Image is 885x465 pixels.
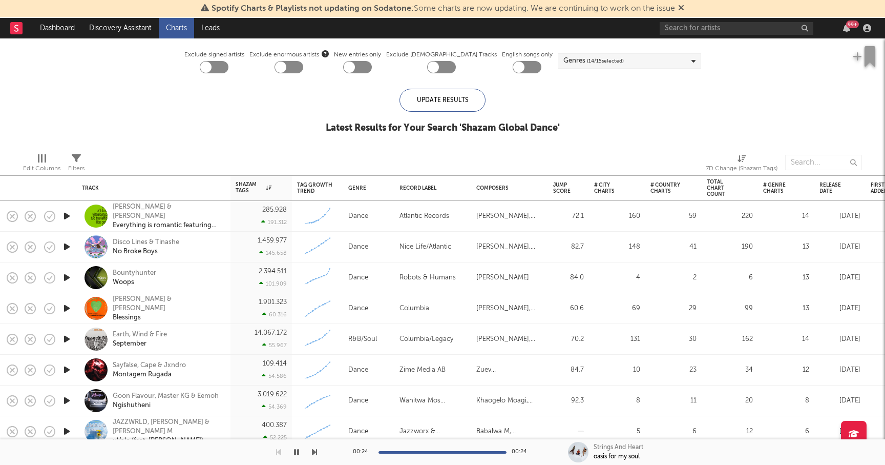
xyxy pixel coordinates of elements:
[399,333,453,346] div: Columbia/Legacy
[819,395,860,407] div: [DATE]
[594,241,640,253] div: 148
[113,269,156,278] div: Bountyhunter
[113,361,186,370] div: Sayfalse, Cape & Jxndro
[650,333,697,346] div: 30
[184,49,244,61] label: Exclude signed artists
[785,155,862,170] input: Search...
[113,418,223,446] a: JAZZWRLD, [PERSON_NAME] & [PERSON_NAME] MuValo (feat. [PERSON_NAME])
[763,302,809,315] div: 13
[113,436,223,446] div: uValo (feat. [PERSON_NAME])
[594,333,640,346] div: 131
[553,210,584,223] div: 72.1
[212,5,411,13] span: Spotify Charts & Playlists not updating on Sodatone
[23,163,60,175] div: Edit Columns
[262,403,287,410] div: 54.369
[113,269,156,287] a: BountyhunterWoops
[553,182,571,194] div: Jump Score
[594,302,640,315] div: 69
[249,49,329,61] span: Exclude enormous artists
[82,185,220,191] div: Track
[707,210,753,223] div: 220
[399,89,486,112] div: Update Results
[113,238,179,256] a: Disco Lines & TinasheNo Broke Boys
[113,392,219,401] div: Goon Flavour, Master KG & Eemoh
[763,426,809,438] div: 6
[113,330,167,349] a: Earth, Wind & FireSeptember
[259,280,287,287] div: 101.909
[678,5,684,13] span: Dismiss
[212,5,675,13] span: : Some charts are now updating. We are continuing to work on the issue
[594,182,625,194] div: # City Charts
[399,210,449,223] div: Atlantic Records
[263,434,287,441] div: 52.225
[650,272,697,284] div: 2
[113,247,179,256] div: No Broke Boys
[660,22,813,35] input: Search for artists
[594,395,640,407] div: 8
[707,364,753,376] div: 34
[476,185,538,191] div: Composers
[594,426,640,438] div: 5
[763,272,809,284] div: 13
[563,55,624,67] div: Genres
[113,361,186,379] a: Sayfalse, Cape & JxndroMontagem Rugada
[819,426,860,438] div: [DATE]
[594,210,640,223] div: 160
[399,272,456,284] div: Robots & Humans
[502,49,553,61] label: English songs only
[113,238,179,247] div: Disco Lines & Tinashe
[353,446,373,458] div: 00:24
[82,18,159,38] a: Discovery Assistant
[594,452,640,461] div: oasis for my soul
[113,203,223,221] div: [PERSON_NAME] & [PERSON_NAME]
[262,342,287,349] div: 55.967
[650,210,697,223] div: 59
[512,446,532,458] div: 00:24
[707,272,753,284] div: 6
[348,333,377,346] div: R&B/Soul
[476,426,543,438] div: Babalwa M, [PERSON_NAME]
[650,426,697,438] div: 6
[113,339,167,349] div: September
[399,185,461,191] div: Record Label
[348,241,368,253] div: Dance
[553,395,584,407] div: 92.3
[763,395,809,407] div: 8
[255,330,287,336] div: 14.067.172
[113,313,223,322] div: Blessings
[819,241,860,253] div: [DATE]
[846,21,859,28] div: 99 +
[587,55,624,67] span: ( 14 / 15 selected)
[23,150,60,179] div: Edit Columns
[259,268,287,275] div: 2.394.511
[348,210,368,223] div: Dance
[68,163,85,175] div: Filters
[262,422,287,429] div: 400.387
[261,219,287,226] div: 191.312
[819,210,860,223] div: [DATE]
[322,49,329,58] button: Exclude enormous artists
[113,278,156,287] div: Woops
[262,311,287,318] div: 60.316
[348,364,368,376] div: Dance
[113,221,223,230] div: Everything is romantic featuring [PERSON_NAME]
[399,426,466,438] div: Jazzworx & Thukuthela / EMPIRE
[476,333,543,346] div: [PERSON_NAME], [PERSON_NAME], [PERSON_NAME]
[763,333,809,346] div: 14
[113,295,223,322] a: [PERSON_NAME] & [PERSON_NAME]Blessings
[650,182,681,194] div: # Country Charts
[476,210,543,223] div: [PERSON_NAME], [PERSON_NAME], [PERSON_NAME] [PERSON_NAME], [PERSON_NAME], [PERSON_NAME] [PERSON_N...
[553,302,584,315] div: 60.6
[476,241,543,253] div: [PERSON_NAME], [PERSON_NAME], [PERSON_NAME], [PERSON_NAME]
[707,179,737,197] div: Total Chart Count
[553,333,584,346] div: 70.2
[707,302,753,315] div: 99
[113,295,223,313] div: [PERSON_NAME] & [PERSON_NAME]
[650,302,697,315] div: 29
[236,181,271,194] div: Shazam Tags
[258,391,287,398] div: 3.019.622
[594,443,643,452] div: Strings And Heart
[334,49,381,61] label: New entries only
[113,370,186,379] div: Montagem Rugada
[707,333,753,346] div: 162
